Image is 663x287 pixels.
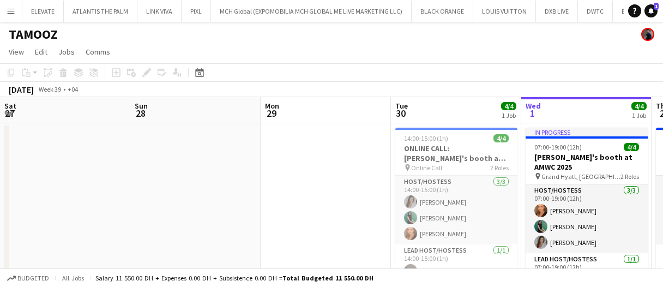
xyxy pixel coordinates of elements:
[54,45,79,59] a: Jobs
[5,272,51,284] button: Budgeted
[35,47,47,57] span: Edit
[394,107,408,119] span: 30
[133,107,148,119] span: 28
[641,28,654,41] app-user-avatar: Mohamed Arafa
[64,1,137,22] button: ATLANTIS THE PALM
[9,47,24,57] span: View
[282,274,373,282] span: Total Budgeted 11 550.00 DH
[60,274,86,282] span: All jobs
[536,1,578,22] button: DXB LIVE
[411,164,442,172] span: Online Call
[493,134,509,142] span: 4/4
[68,85,78,93] div: +04
[17,274,49,282] span: Budgeted
[620,172,639,181] span: 2 Roles
[4,101,16,111] span: Sat
[541,172,620,181] span: Grand Hyatt, [GEOGRAPHIC_DATA]
[526,184,648,253] app-card-role: Host/Hostess3/307:00-19:00 (12h)[PERSON_NAME][PERSON_NAME][PERSON_NAME]
[395,143,517,163] h3: ONLINE CALL: [PERSON_NAME]'s booth at AMWC 2025
[137,1,182,22] button: LINK VIVA
[524,107,541,119] span: 1
[135,101,148,111] span: Sun
[9,26,58,43] h1: TAMOOZ
[644,4,658,17] a: 1
[490,164,509,172] span: 2 Roles
[3,107,16,119] span: 27
[81,45,114,59] a: Comms
[624,143,639,151] span: 4/4
[526,128,648,136] div: In progress
[395,101,408,111] span: Tue
[654,3,659,10] span: 1
[86,47,110,57] span: Comms
[578,1,613,22] button: DWTC
[534,143,582,151] span: 07:00-19:00 (12h)
[31,45,52,59] a: Edit
[501,102,516,110] span: 4/4
[502,111,516,119] div: 1 Job
[473,1,536,22] button: LOUIS VUITTON
[4,45,28,59] a: View
[36,85,63,93] span: Week 39
[263,107,279,119] span: 29
[95,274,373,282] div: Salary 11 550.00 DH + Expenses 0.00 DH + Subsistence 0.00 DH =
[404,134,448,142] span: 14:00-15:00 (1h)
[22,1,64,22] button: ELEVATE
[526,101,541,111] span: Wed
[632,111,646,119] div: 1 Job
[58,47,75,57] span: Jobs
[395,244,517,282] app-card-role: Lead Host/Hostess1/114:00-15:00 (1h)[PERSON_NAME]
[265,101,279,111] span: Mon
[211,1,412,22] button: MCH Global (EXPOMOBILIA MCH GLOBAL ME LIVE MARKETING LLC)
[631,102,647,110] span: 4/4
[395,176,517,244] app-card-role: Host/Hostess3/314:00-15:00 (1h)[PERSON_NAME][PERSON_NAME][PERSON_NAME]
[182,1,211,22] button: PIXL
[395,128,517,282] app-job-card: 14:00-15:00 (1h)4/4ONLINE CALL: [PERSON_NAME]'s booth at AMWC 2025 Online Call2 RolesHost/Hostess...
[412,1,473,22] button: BLACK ORANGE
[9,84,34,95] div: [DATE]
[526,152,648,172] h3: [PERSON_NAME]'s booth at AMWC 2025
